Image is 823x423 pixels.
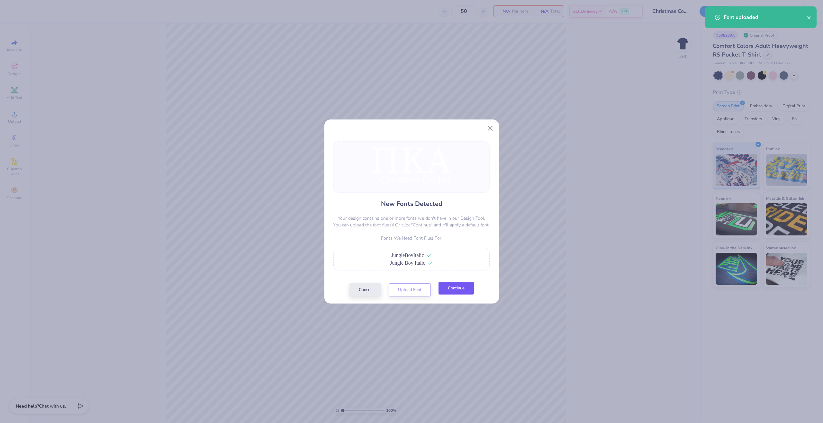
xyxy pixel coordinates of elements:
[381,199,442,208] h4: New Fonts Detected
[484,122,496,135] button: Close
[807,13,811,21] button: close
[439,282,474,295] button: Continue
[349,283,381,296] button: Cancel
[333,235,490,242] p: Fonts We Need Font Files For:
[333,215,490,228] p: Your design contains one or more fonts we don't have in our Design Tool. You can upload the font ...
[724,13,807,21] div: Font uploaded
[391,252,424,258] span: JungleBoyItalic
[390,260,425,266] span: Jungle Boy Italic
